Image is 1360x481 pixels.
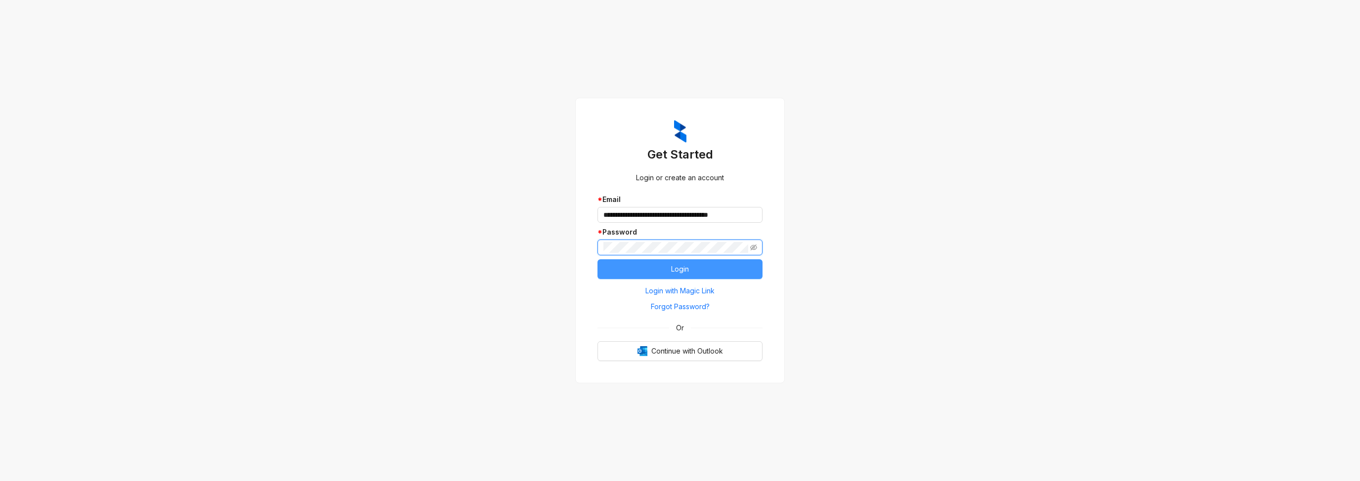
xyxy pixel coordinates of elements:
[597,341,763,361] button: OutlookContinue with Outlook
[645,285,715,296] span: Login with Magic Link
[597,227,763,238] div: Password
[597,172,763,183] div: Login or create an account
[597,299,763,315] button: Forgot Password?
[674,120,686,143] img: ZumaIcon
[651,301,710,312] span: Forgot Password?
[597,147,763,162] h3: Get Started
[651,346,723,357] span: Continue with Outlook
[671,264,689,275] span: Login
[750,244,757,251] span: eye-invisible
[637,346,647,356] img: Outlook
[597,283,763,299] button: Login with Magic Link
[597,259,763,279] button: Login
[669,322,691,333] span: Or
[597,194,763,205] div: Email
